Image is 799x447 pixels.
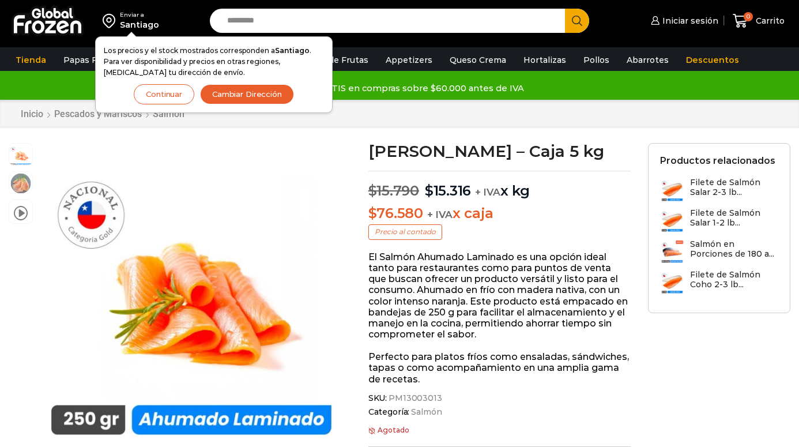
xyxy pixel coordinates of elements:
a: Pulpa de Frutas [296,49,374,71]
a: Pescados y Mariscos [54,108,142,119]
span: 0 [744,12,753,21]
a: Filete de Salmón Salar 2-3 lb... [660,178,778,202]
img: address-field-icon.svg [103,11,120,31]
span: $ [368,182,377,199]
p: Precio al contado [368,224,442,239]
span: salmon-ahumado [9,172,32,195]
span: $ [368,205,377,221]
a: Salmón en Porciones de 180 a... [660,239,778,264]
bdi: 15.790 [368,182,419,199]
div: Enviar a [120,11,159,19]
h3: Salmón en Porciones de 180 a... [690,239,778,259]
a: Abarrotes [621,49,674,71]
a: Queso Crema [444,49,512,71]
span: $ [425,182,434,199]
a: Descuentos [680,49,745,71]
a: Pollos [578,49,615,71]
a: Salmón [152,108,185,119]
a: 0 Carrito [730,7,787,35]
div: Santiago [120,19,159,31]
a: Filete de Salmón Salar 1-2 lb... [660,208,778,233]
p: Perfecto para platos fríos como ensaladas, sándwiches, tapas o como acompañamiento en una amplia ... [368,351,631,385]
p: x kg [368,171,631,200]
strong: Santiago [275,46,310,55]
a: Hortalizas [518,49,572,71]
bdi: 15.316 [425,182,471,199]
span: Carrito [753,15,785,27]
button: Continuar [134,84,194,104]
span: Iniciar sesión [659,15,718,27]
a: Salmón [409,407,442,417]
p: Agotado [368,426,631,434]
span: + IVA [427,209,453,220]
h3: Filete de Salmón Coho 2-3 lb... [690,270,778,290]
span: SKU: [368,393,631,403]
p: x caja [368,205,631,222]
h2: Productos relacionados [660,155,775,166]
a: Inicio [20,108,44,119]
bdi: 76.580 [368,205,423,221]
span: PM13003013 [387,393,442,403]
p: Los precios y el stock mostrados corresponden a . Para ver disponibilidad y precios en otras regi... [104,45,324,78]
span: salmon ahumado [9,144,32,167]
button: Search button [565,9,589,33]
button: Cambiar Dirección [200,84,294,104]
h1: [PERSON_NAME] – Caja 5 kg [368,143,631,159]
a: Filete de Salmón Coho 2-3 lb... [660,270,778,295]
h3: Filete de Salmón Salar 2-3 lb... [690,178,778,197]
a: Appetizers [380,49,438,71]
p: El Salmón Ahumado Laminado es una opción ideal tanto para restaurantes como para puntos de venta ... [368,251,631,340]
span: Categoría: [368,407,631,417]
a: Iniciar sesión [648,9,718,32]
nav: Breadcrumb [20,108,185,119]
a: Tienda [10,49,52,71]
h3: Filete de Salmón Salar 1-2 lb... [690,208,778,228]
a: Papas Fritas [58,49,122,71]
span: + IVA [475,186,500,198]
